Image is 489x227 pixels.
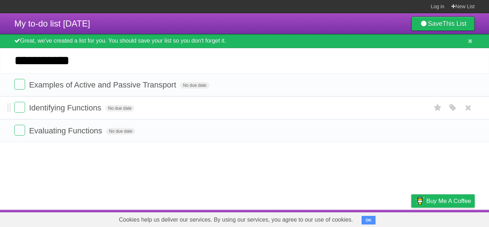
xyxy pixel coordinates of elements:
[431,102,445,114] label: Star task
[411,16,475,31] a: SaveThis List
[340,212,369,225] a: Developers
[316,212,331,225] a: About
[378,212,393,225] a: Terms
[29,103,103,112] span: Identifying Functions
[14,102,25,113] label: Done
[442,20,466,27] b: This List
[14,79,25,90] label: Done
[411,194,475,208] a: Buy me a coffee
[14,125,25,136] label: Done
[105,105,134,112] span: No due date
[180,82,209,89] span: No due date
[14,19,90,28] span: My to-do list [DATE]
[112,213,360,227] span: Cookies help us deliver our services. By using our services, you agree to our use of cookies.
[362,216,376,224] button: OK
[426,195,471,207] span: Buy me a coffee
[402,212,421,225] a: Privacy
[430,212,475,225] a: Suggest a feature
[29,80,178,89] span: Examples of Active and Passive Transport
[106,128,135,134] span: No due date
[415,195,425,207] img: Buy me a coffee
[29,126,104,135] span: Evaluating Functions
